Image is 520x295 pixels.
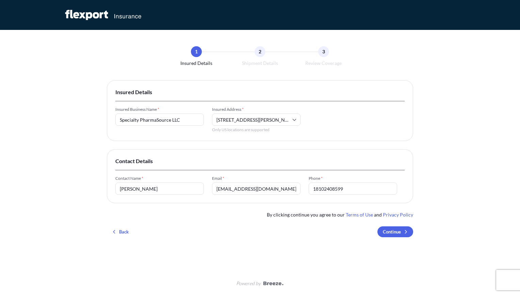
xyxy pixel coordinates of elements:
span: Review Coverage [305,60,342,67]
span: Shipment Details [242,60,278,67]
span: Insured Details [115,89,405,96]
span: Contact Name [115,176,204,181]
input: Enter full name [115,114,204,126]
span: Email [212,176,300,181]
p: Continue [383,228,401,235]
button: Continue [377,226,413,237]
p: Back [119,228,129,235]
button: Back [107,226,134,237]
span: Insured Address [212,107,300,112]
span: 2 [259,48,261,55]
span: Insured Details [180,60,212,67]
a: Privacy Policy [383,212,413,218]
span: Powered by [236,280,261,287]
span: Phone [309,176,397,181]
input: Enter full address [212,114,300,126]
span: Contact Details [115,158,405,164]
input: Enter full name [115,183,204,195]
input: Enter email [212,183,300,195]
span: Insured Business Name [115,107,204,112]
input: +1 (111) 111-111 [309,183,397,195]
a: Terms of Use [346,212,373,218]
span: By clicking continue you agree to our and [267,211,413,218]
span: Only US locations are supported [212,127,300,133]
span: 1 [195,48,198,55]
span: 3 [322,48,325,55]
